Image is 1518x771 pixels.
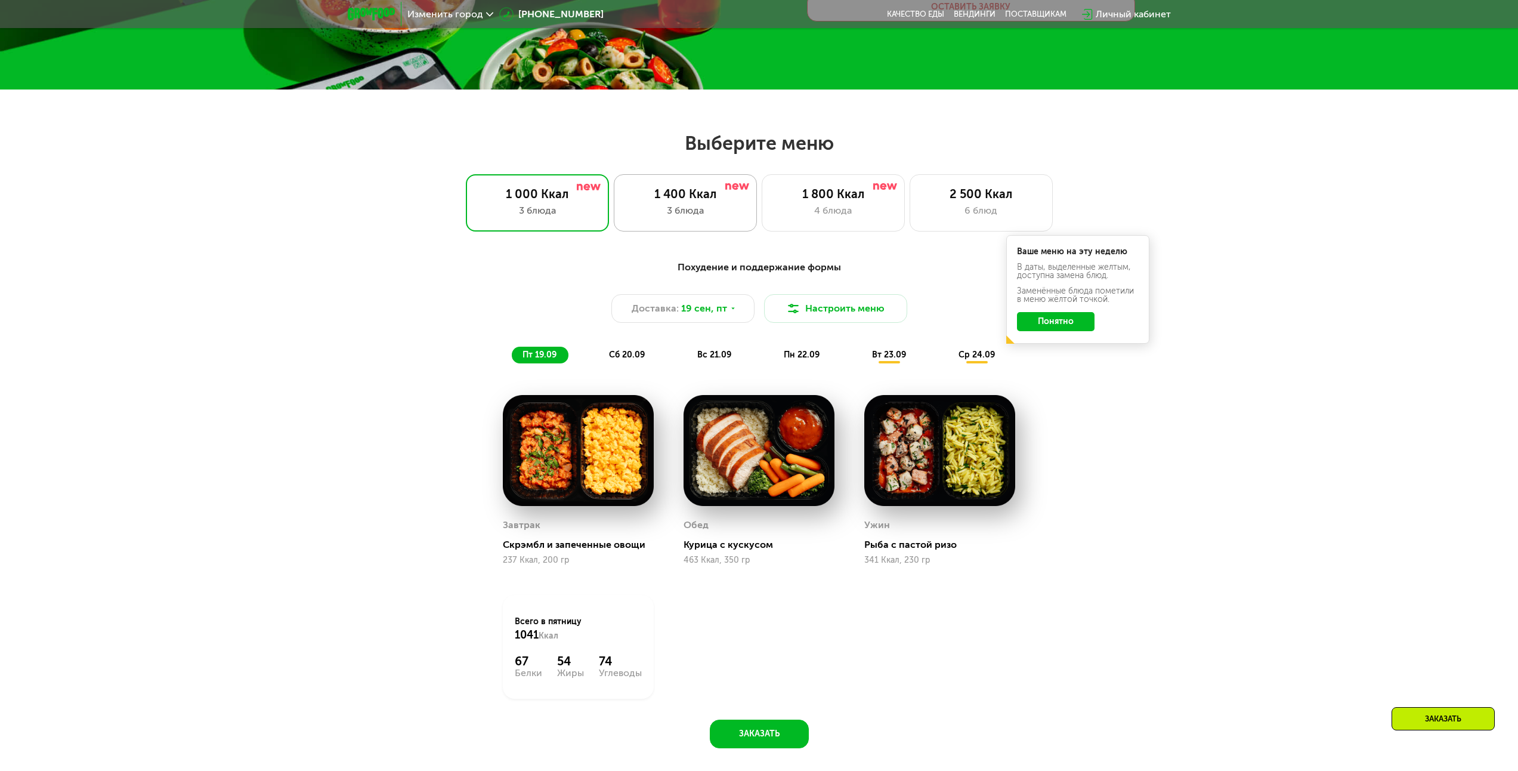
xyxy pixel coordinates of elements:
div: 2 500 Ккал [922,187,1040,201]
div: 74 [599,654,642,668]
div: Похудение и поддержание формы [406,260,1112,275]
div: В даты, выделенные желтым, доступна замена блюд. [1017,263,1139,280]
div: Всего в пятницу [515,616,642,642]
div: 3 блюда [626,203,744,218]
div: Заказать [1392,707,1495,730]
span: Изменить город [407,10,483,19]
span: пн 22.09 [784,350,820,360]
div: 3 блюда [478,203,596,218]
span: сб 20.09 [609,350,645,360]
div: Углеводы [599,668,642,678]
span: вс 21.09 [697,350,731,360]
div: 6 блюд [922,203,1040,218]
div: Курица с кускусом [684,539,844,551]
div: Ваше меню на эту неделю [1017,248,1139,256]
span: Доставка: [632,301,679,316]
div: Жиры [557,668,584,678]
div: Личный кабинет [1096,7,1171,21]
div: Скрэмбл и запеченные овощи [503,539,663,551]
div: 463 Ккал, 350 гр [684,556,834,565]
span: ср 24.09 [959,350,995,360]
span: Ккал [539,631,558,641]
div: Завтрак [503,516,540,534]
span: 19 сен, пт [681,301,727,316]
div: 4 блюда [774,203,892,218]
div: Обед [684,516,709,534]
h2: Выберите меню [38,131,1480,155]
div: Заменённые блюда пометили в меню жёлтой точкой. [1017,287,1139,304]
div: 1 000 Ккал [478,187,596,201]
span: пт 19.09 [523,350,557,360]
button: Понятно [1017,312,1095,331]
div: 1 400 Ккал [626,187,744,201]
div: поставщикам [1005,10,1066,19]
button: Заказать [710,720,809,748]
div: 1 800 Ккал [774,187,892,201]
span: вт 23.09 [872,350,906,360]
div: 54 [557,654,584,668]
div: Рыба с пастой ризо [864,539,1025,551]
div: Ужин [864,516,890,534]
a: Вендинги [954,10,995,19]
a: [PHONE_NUMBER] [499,7,604,21]
a: Качество еды [887,10,944,19]
div: Белки [515,668,542,678]
div: 237 Ккал, 200 гр [503,556,654,565]
div: 67 [515,654,542,668]
span: 1041 [515,628,539,642]
button: Настроить меню [764,294,907,323]
div: 341 Ккал, 230 гр [864,556,1015,565]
